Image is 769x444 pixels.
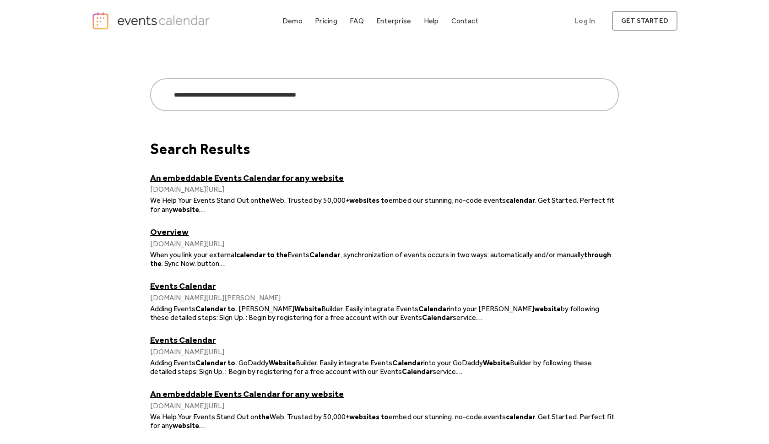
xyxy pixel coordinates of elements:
[449,304,534,313] span: into your [PERSON_NAME]
[402,367,433,376] strong: Calendar
[418,304,449,313] strong: Calendar
[236,358,269,367] span: . GoDaddy
[506,196,535,205] strong: calendar
[227,358,235,367] strong: to
[150,140,619,157] div: Search Results
[162,259,221,268] span: . Sync Now. button.
[227,304,235,313] strong: to
[477,313,483,322] span: …
[433,367,457,376] span: service.
[195,358,226,367] strong: Calendar
[422,313,453,322] strong: Calendar
[349,412,379,421] strong: websites
[199,205,200,214] span: .
[150,239,619,248] div: [DOMAIN_NAME][URL]
[221,259,226,268] span: …
[565,11,604,31] a: Log In
[423,358,483,367] span: into your GoDaddy
[150,196,258,205] span: We Help Your Events Stand Out on
[173,421,199,430] strong: website
[340,250,584,259] span: , synchronization of events occurs in two ways: automatically and/or manually
[150,304,195,313] span: Adding Events
[389,412,506,421] span: embed our stunning, no-code events
[276,250,287,259] strong: the
[150,401,619,410] div: [DOMAIN_NAME][URL]
[200,205,206,214] span: …
[424,18,439,23] div: Help
[534,304,561,313] strong: website
[92,11,212,30] a: home
[150,412,614,430] span: . Get Started. Perfect fit for any
[506,412,535,421] strong: calendar
[150,259,162,268] strong: the
[346,15,368,27] a: FAQ
[150,227,619,237] a: Overview
[150,281,619,291] a: Events Calendar
[150,250,236,259] span: When you link your external
[279,15,306,27] a: Demo
[150,185,619,194] div: [DOMAIN_NAME][URL]
[453,313,477,322] span: service.
[451,18,479,23] div: Contact
[296,358,393,367] span: Builder. Easily integrate Events
[392,358,423,367] strong: Calendar
[389,196,506,205] span: embed our stunning, no-code events
[311,15,341,27] a: Pricing
[282,18,303,23] div: Demo
[457,367,463,376] span: …
[381,412,389,421] strong: to
[258,196,270,205] strong: the
[267,250,275,259] strong: to
[150,347,619,356] div: [DOMAIN_NAME][URL]
[199,421,200,430] span: .
[150,412,258,421] span: We Help Your Events Stand Out on
[350,18,364,23] div: FAQ
[150,196,614,213] span: . Get Started. Perfect fit for any
[270,196,349,205] span: Web. Trusted by 50,000+
[150,358,195,367] span: Adding Events
[150,304,599,322] span: by following these detailed steps: Sign Up. : Begin by registering for a free account with our Ev...
[309,250,340,259] strong: Calendar
[420,15,443,27] a: Help
[200,421,206,430] span: …
[269,358,296,367] strong: Website
[270,412,349,421] span: Web. Trusted by 50,000+
[349,196,379,205] strong: websites
[150,293,619,302] div: [DOMAIN_NAME][URL][PERSON_NAME]
[173,205,199,214] strong: website
[315,18,337,23] div: Pricing
[294,304,321,313] strong: Website
[195,304,226,313] strong: Calendar
[381,196,389,205] strong: to
[150,358,592,376] span: Builder by following these detailed steps: Sign Up. : Begin by registering for a free account wit...
[376,18,411,23] div: Enterprise
[373,15,415,27] a: Enterprise
[321,304,418,313] span: Builder. Easily integrate Events
[287,250,309,259] span: Events
[236,304,294,313] span: . [PERSON_NAME]
[150,173,619,183] a: An embeddable Events Calendar for any website
[483,358,510,367] strong: Website
[150,335,619,345] a: Events Calendar
[584,250,611,259] strong: through
[448,15,482,27] a: Contact
[612,11,677,31] a: get started
[236,250,265,259] strong: calendar
[150,389,619,399] a: An embeddable Events Calendar for any website
[258,412,270,421] strong: the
